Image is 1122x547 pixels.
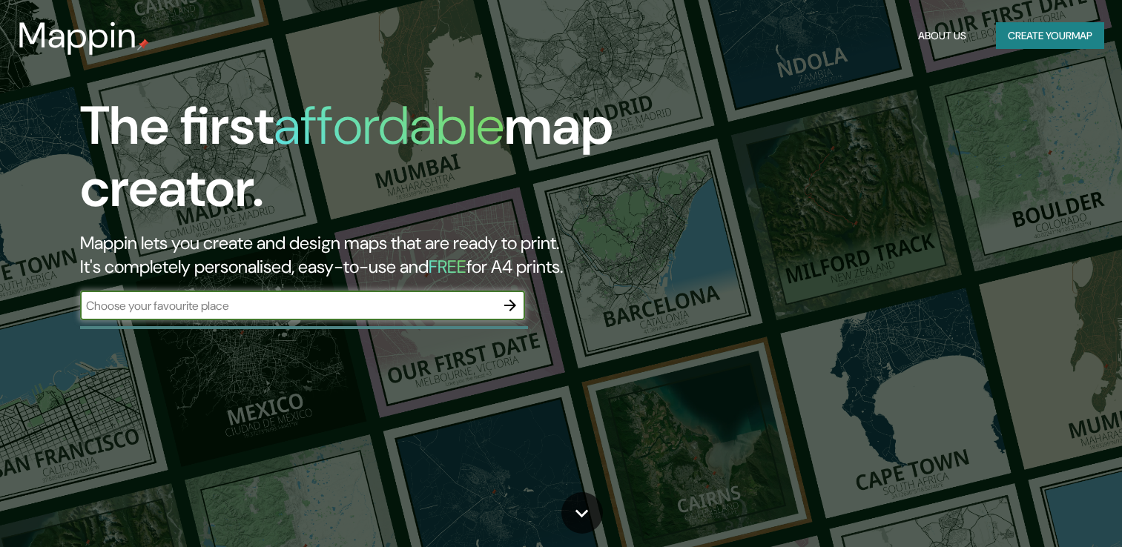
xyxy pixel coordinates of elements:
h3: Mappin [18,15,137,56]
h2: Mappin lets you create and design maps that are ready to print. It's completely personalised, eas... [80,231,641,279]
button: Create yourmap [996,22,1104,50]
img: mappin-pin [137,39,149,50]
input: Choose your favourite place [80,297,495,314]
button: About Us [912,22,972,50]
h1: affordable [274,91,504,160]
h5: FREE [429,255,466,278]
h1: The first map creator. [80,95,641,231]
